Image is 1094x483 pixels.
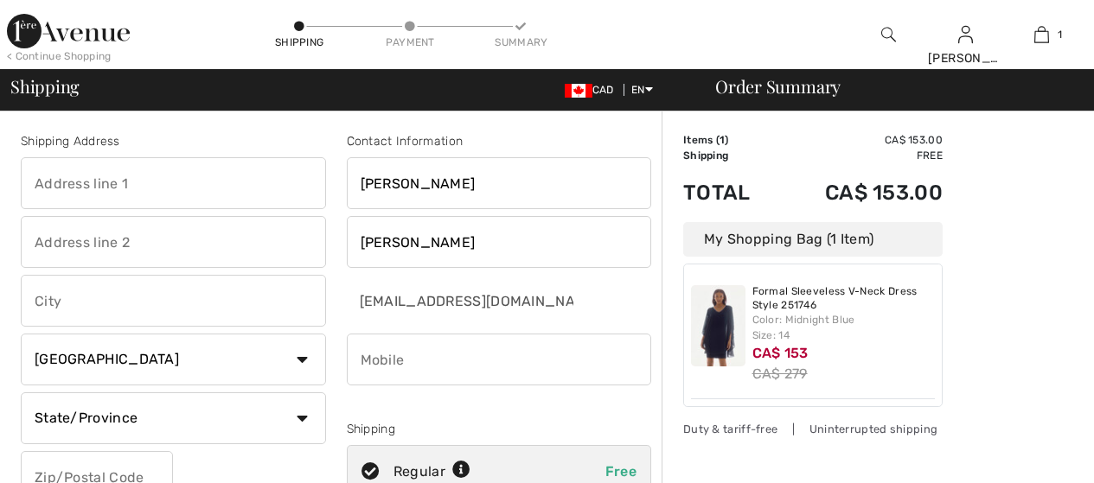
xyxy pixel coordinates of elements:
[21,157,326,209] input: Address line 1
[347,334,652,385] input: Mobile
[605,463,637,480] span: Free
[683,148,777,163] td: Shipping
[777,148,943,163] td: Free
[7,14,130,48] img: 1ère Avenue
[752,285,936,312] a: Formal Sleeveless V-Neck Dress Style 251746
[683,421,943,437] div: Duty & tariff-free | Uninterrupted shipping
[7,48,112,64] div: < Continue Shopping
[958,26,973,42] a: Sign In
[683,222,943,257] div: My Shopping Bag (1 Item)
[347,132,652,150] div: Contact Information
[565,84,621,96] span: CAD
[752,312,936,343] div: Color: Midnight Blue Size: 14
[958,24,973,45] img: My Info
[347,216,652,268] input: Last name
[1058,27,1062,42] span: 1
[881,24,896,45] img: search the website
[495,35,547,50] div: Summary
[21,216,326,268] input: Address line 2
[694,78,1084,95] div: Order Summary
[752,365,808,382] s: CA$ 279
[273,35,325,50] div: Shipping
[691,285,745,366] img: Formal Sleeveless V-Neck Dress Style 251746
[631,84,653,96] span: EN
[21,132,326,150] div: Shipping Address
[777,163,943,222] td: CA$ 153.00
[384,35,436,50] div: Payment
[10,78,80,95] span: Shipping
[1004,24,1079,45] a: 1
[347,157,652,209] input: First name
[347,275,575,327] input: E-mail
[347,420,652,438] div: Shipping
[21,275,326,327] input: City
[1034,24,1049,45] img: My Bag
[720,134,725,146] span: 1
[777,132,943,148] td: CA$ 153.00
[683,163,777,222] td: Total
[393,461,470,482] div: Regular
[565,84,592,98] img: Canadian Dollar
[752,345,809,361] span: CA$ 153
[928,49,1003,67] div: [PERSON_NAME]
[683,132,777,148] td: Items ( )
